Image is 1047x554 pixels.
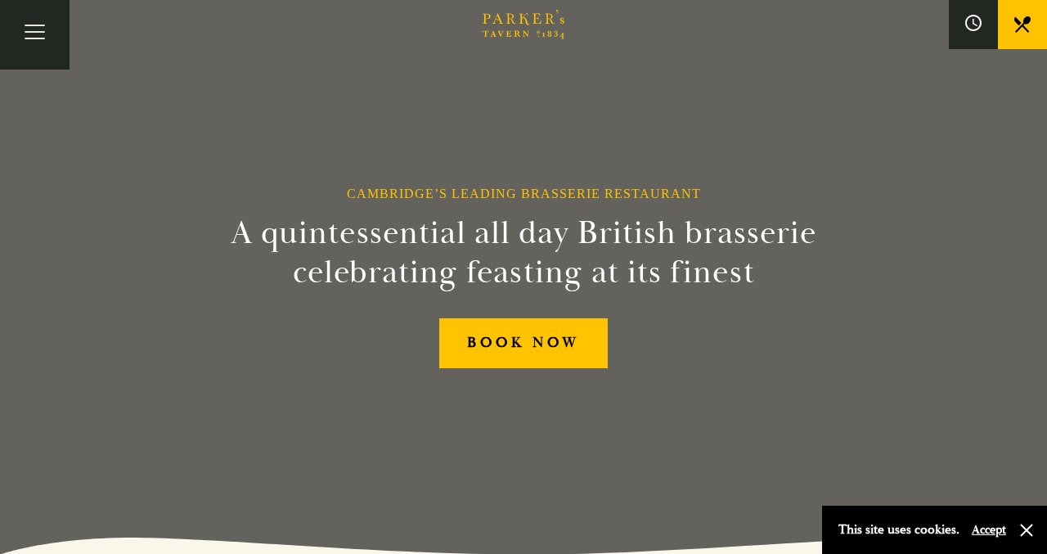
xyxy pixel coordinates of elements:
p: This site uses cookies. [838,518,959,542]
button: Close and accept [1018,522,1035,538]
h1: Cambridge’s Leading Brasserie Restaurant [347,186,701,201]
button: Accept [972,522,1006,538]
a: BOOK NOW [439,318,608,368]
h2: A quintessential all day British brasserie celebrating feasting at its finest [151,214,896,292]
